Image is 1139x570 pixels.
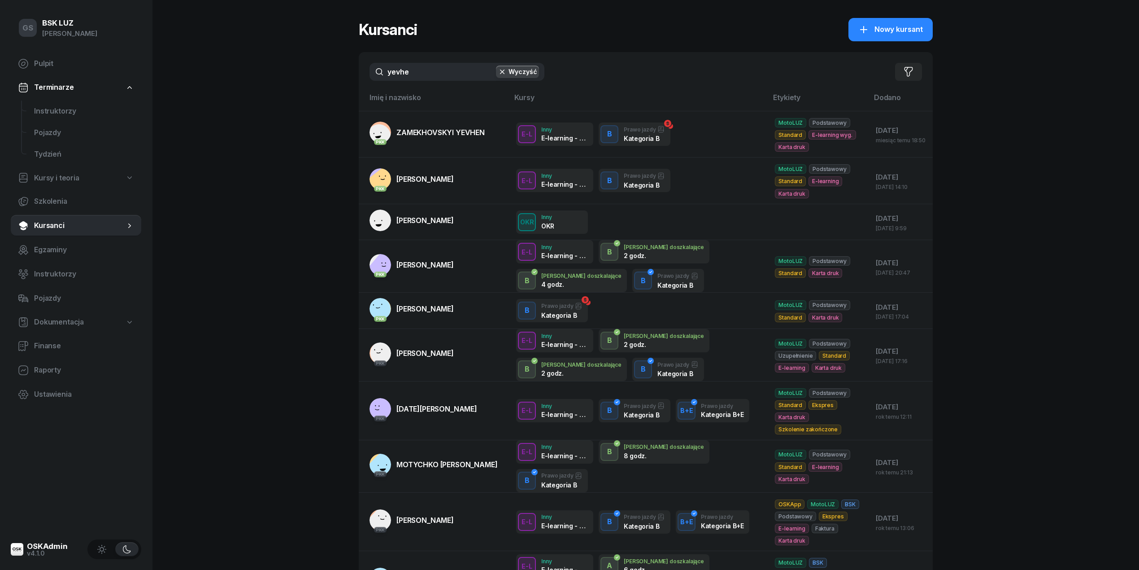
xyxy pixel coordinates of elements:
[876,314,926,320] div: [DATE] 17:04
[600,125,618,143] button: B
[11,543,23,556] img: logo-xs@2x.png
[34,105,134,117] span: Instruktorzy
[396,216,454,225] span: [PERSON_NAME]
[34,172,79,184] span: Kursy i teoria
[396,516,454,525] span: [PERSON_NAME]
[34,340,134,352] span: Finanse
[604,245,616,260] div: B
[509,92,768,111] th: Kursy
[518,332,536,350] button: E-L
[374,272,387,277] div: PKK
[11,335,141,357] a: Finanse
[374,471,387,477] div: PKK
[541,411,588,418] div: E-learning - 90 dni
[775,176,806,186] span: Standard
[11,215,141,237] a: Kursanci
[34,149,134,160] span: Tydzień
[370,122,485,143] a: PKKZAMEKHOVSKYI YEVHEN
[876,213,926,224] div: [DATE]
[775,130,806,140] span: Standard
[541,244,588,250] div: Inny
[809,462,842,472] span: E-learning
[634,272,652,289] button: B
[637,273,649,289] div: B
[541,403,588,409] div: Inny
[876,358,926,364] div: [DATE] 17:16
[541,311,582,319] div: Kategoria B
[775,268,806,278] span: Standard
[604,127,616,142] div: B
[624,411,665,419] div: Kategoria B
[701,403,743,409] div: Prawo jazdy
[34,293,134,304] span: Pojazdy
[374,416,387,421] div: PKK
[370,63,544,81] input: Szukaj
[807,500,839,509] span: MotoLUZ
[11,239,141,261] a: Egzaminy
[812,524,838,533] span: Faktura
[775,558,806,567] span: MotoLUZ
[541,303,582,310] div: Prawo jazdy
[518,243,536,261] button: E-L
[775,388,806,398] span: MotoLUZ
[775,450,806,459] span: MotoLUZ
[518,472,536,490] button: B
[370,509,454,531] a: PKK[PERSON_NAME]
[518,272,536,289] button: B
[809,164,850,174] span: Podstawowy
[600,332,618,350] button: B
[657,272,698,280] div: Prawo jazdy
[541,444,588,450] div: Inny
[541,273,622,279] div: [PERSON_NAME] doszkalające
[809,118,850,127] span: Podstawowy
[370,298,454,320] a: PKK[PERSON_NAME]
[809,300,850,310] span: Podstawowy
[27,144,141,165] a: Tydzień
[521,362,533,377] div: B
[518,335,536,346] div: E-L
[27,550,68,557] div: v4.1.0
[624,181,665,189] div: Kategoria B
[600,402,618,420] button: B
[374,139,387,145] div: PKK
[775,425,841,434] span: Szkolenie zakończone
[809,130,856,140] span: E-learning wyg.
[604,173,616,189] div: B
[517,216,538,228] div: OKR
[370,254,454,276] a: PKK[PERSON_NAME]
[874,24,923,35] span: Nowy kursant
[775,300,806,310] span: MotoLUZ
[34,220,125,232] span: Kursanci
[775,313,806,322] span: Standard
[541,252,588,259] div: E-learning - 90 dni
[775,118,806,127] span: MotoLUZ
[11,77,141,98] a: Terminarze
[518,125,536,143] button: E-L
[518,516,536,527] div: E-L
[775,256,806,266] span: MotoLUZ
[541,333,588,339] div: Inny
[518,246,536,258] div: E-L
[634,360,652,378] button: B
[624,135,665,142] div: Kategoria B
[657,361,698,368] div: Prawo jazdy
[624,513,665,521] div: Prawo jazdy
[22,24,33,32] span: GS
[541,452,588,460] div: E-learning - 90 dni
[775,400,806,410] span: Standard
[541,362,622,368] div: [PERSON_NAME] doszkalające
[396,304,454,313] span: [PERSON_NAME]
[624,444,704,450] div: [PERSON_NAME] doszkalające
[604,403,616,418] div: B
[518,513,536,531] button: E-L
[518,446,536,457] div: E-L
[604,333,616,348] div: B
[496,66,539,78] button: Wyczyść
[876,270,926,276] div: [DATE] 20:47
[657,281,698,289] div: Kategoria B
[34,316,84,328] span: Dokumentacja
[359,92,509,111] th: Imię i nazwisko
[876,184,926,190] div: [DATE] 14:10
[541,173,588,179] div: Inny
[624,522,665,530] div: Kategoria B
